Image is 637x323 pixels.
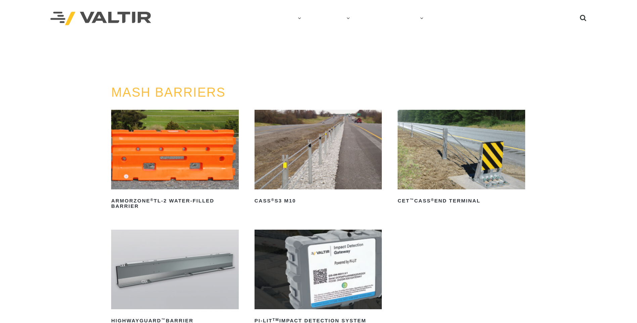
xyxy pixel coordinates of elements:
h2: CET CASS End Terminal [398,195,525,206]
h2: ArmorZone TL-2 Water-Filled Barrier [111,195,239,212]
img: Valtir [50,12,151,26]
sup: TM [272,318,279,322]
a: MASH BARRIERS [111,85,226,99]
sup: ™ [161,318,166,322]
a: ArmorZone®TL-2 Water-Filled Barrier [111,110,239,212]
a: CONTACT [430,12,468,25]
a: CAREERS [385,12,430,25]
a: NEWS [357,12,385,25]
sup: ® [431,198,434,202]
sup: ® [150,198,153,202]
a: COMPANY [262,12,308,25]
sup: ™ [410,198,414,202]
sup: ® [271,198,274,202]
h2: CASS S3 M10 [255,195,382,206]
a: CET™CASS®End Terminal [398,110,525,206]
a: CASS®S3 M10 [255,110,382,206]
a: PRODUCTS [308,12,357,25]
